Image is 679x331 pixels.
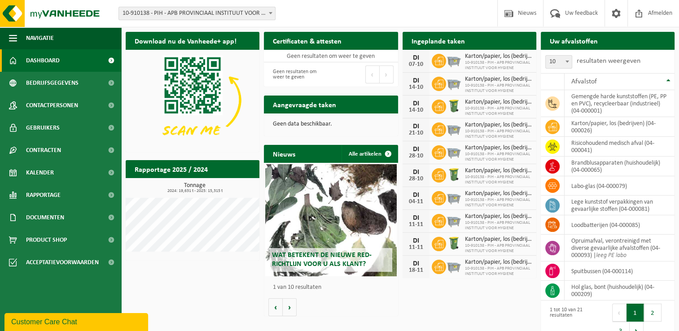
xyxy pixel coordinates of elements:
div: 14-10 [407,107,425,113]
div: DI [407,100,425,107]
h2: Nieuws [264,145,304,162]
p: 1 van 10 resultaten [273,284,393,291]
h2: Ingeplande taken [403,32,474,49]
td: spuitbussen (04-000114) [565,261,675,281]
span: Documenten [26,206,64,229]
div: 21-10 [407,130,425,136]
span: Navigatie [26,27,54,49]
td: hol glas, bont (huishoudelijk) (04-000209) [565,281,675,301]
span: 10-910138 - PIH - APB PROVINCIAAL INSTITUUT VOOR HYGIENE [465,243,532,254]
button: Next [380,65,394,83]
div: 28-10 [407,153,425,159]
img: WB-0240-HPE-GN-50 [446,167,461,182]
div: 18-11 [407,267,425,274]
span: Wat betekent de nieuwe RED-richtlijn voor u als klant? [272,252,372,267]
span: Karton/papier, los (bedrijven) [465,167,532,174]
button: Vorige [268,298,283,316]
a: Wat betekent de nieuwe RED-richtlijn voor u als klant? [265,164,396,276]
a: Alle artikelen [342,145,397,163]
td: Geen resultaten om weer te geven [264,50,398,62]
span: Dashboard [26,49,60,72]
div: DI [407,214,425,222]
td: risicohoudend medisch afval (04-000041) [565,137,675,157]
div: DI [407,169,425,176]
p: Geen data beschikbaar. [273,121,389,127]
button: 2 [644,304,661,322]
span: Karton/papier, los (bedrijven) [465,259,532,266]
span: 10-910138 - PIH - APB PROVINCIAAL INSTITUUT VOOR HYGIENE [465,83,532,94]
td: karton/papier, los (bedrijven) (04-000026) [565,117,675,137]
span: Bedrijfsgegevens [26,72,79,94]
div: DI [407,123,425,130]
span: 10 [545,55,572,69]
td: loodbatterijen (04-000085) [565,215,675,235]
span: 10-910138 - PIH - APB PROVINCIAAL INSTITUUT VOOR HYGIENE [465,220,532,231]
h2: Certificaten & attesten [264,32,350,49]
div: DI [407,260,425,267]
span: 10-910138 - PIH - APB PROVINCIAAL INSTITUUT VOOR HYGIENE [465,266,532,277]
span: 10-910138 - PIH - APB PROVINCIAAL INSTITUUT VOOR HYGIENE [465,106,532,117]
label: resultaten weergeven [577,57,640,65]
span: 10-910138 - PIH - APB PROVINCIAAL INSTITUUT VOOR HYGIENE [465,197,532,208]
span: 2024: 19,631 t - 2025: 15,315 t [130,189,259,193]
td: brandblusapparaten (huishoudelijk) (04-000065) [565,157,675,176]
img: WB-2500-GAL-GY-01 [446,52,461,68]
span: Contactpersonen [26,94,78,117]
button: Previous [365,65,380,83]
img: Download de VHEPlus App [126,50,259,150]
span: 10-910138 - PIH - APB PROVINCIAAL INSTITUUT VOOR HYGIENE - ANTWERPEN [118,7,276,20]
button: Volgende [283,298,297,316]
span: Karton/papier, los (bedrijven) [465,190,532,197]
span: Karton/papier, los (bedrijven) [465,53,532,60]
span: Karton/papier, los (bedrijven) [465,76,532,83]
h2: Download nu de Vanheede+ app! [126,32,245,49]
div: Geen resultaten om weer te geven [268,65,326,84]
button: Previous [612,304,626,322]
span: Gebruikers [26,117,60,139]
img: WB-2500-GAL-GY-01 [446,144,461,159]
a: Bekijk rapportage [193,178,258,196]
span: Acceptatievoorwaarden [26,251,99,274]
div: 07-10 [407,61,425,68]
span: Contracten [26,139,61,161]
span: Karton/papier, los (bedrijven) [465,236,532,243]
td: labo-glas (04-000079) [565,176,675,196]
button: 1 [626,304,644,322]
img: WB-2500-GAL-GY-01 [446,121,461,136]
div: DI [407,54,425,61]
span: Kalender [26,161,54,184]
div: DI [407,146,425,153]
span: Karton/papier, los (bedrijven) [465,99,532,106]
div: 11-11 [407,244,425,251]
div: DI [407,237,425,244]
img: WB-0240-HPE-GN-50 [446,235,461,251]
img: WB-2500-GAL-GY-01 [446,190,461,205]
span: 10-910138 - PIH - APB PROVINCIAAL INSTITUUT VOOR HYGIENE [465,60,532,71]
span: 10-910138 - PIH - APB PROVINCIAAL INSTITUUT VOOR HYGIENE [465,174,532,185]
div: 14-10 [407,84,425,91]
td: opruimafval, verontreinigd met diverse gevaarlijke afvalstoffen (04-000093) | [565,235,675,261]
span: 10-910138 - PIH - APB PROVINCIAAL INSTITUUT VOOR HYGIENE [465,152,532,162]
span: 10 [546,56,572,68]
td: lege kunststof verpakkingen van gevaarlijke stoffen (04-000081) [565,196,675,215]
div: DI [407,77,425,84]
img: WB-2500-GAL-GY-01 [446,213,461,228]
span: Karton/papier, los (bedrijven) [465,213,532,220]
span: Karton/papier, los (bedrijven) [465,144,532,152]
iframe: chat widget [4,311,150,331]
span: Rapportage [26,184,61,206]
div: 11-11 [407,222,425,228]
i: leeg PE labo [596,252,626,259]
div: 04-11 [407,199,425,205]
div: DI [407,192,425,199]
img: WB-0240-HPE-GN-50 [446,98,461,113]
div: 28-10 [407,176,425,182]
img: WB-2500-GAL-GY-01 [446,258,461,274]
span: Afvalstof [571,78,597,85]
span: Product Shop [26,229,67,251]
h2: Uw afvalstoffen [541,32,607,49]
td: gemengde harde kunststoffen (PE, PP en PVC), recycleerbaar (industrieel) (04-000001) [565,90,675,117]
h2: Rapportage 2025 / 2024 [126,160,217,178]
span: 10-910138 - PIH - APB PROVINCIAAL INSTITUUT VOOR HYGIENE - ANTWERPEN [119,7,275,20]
